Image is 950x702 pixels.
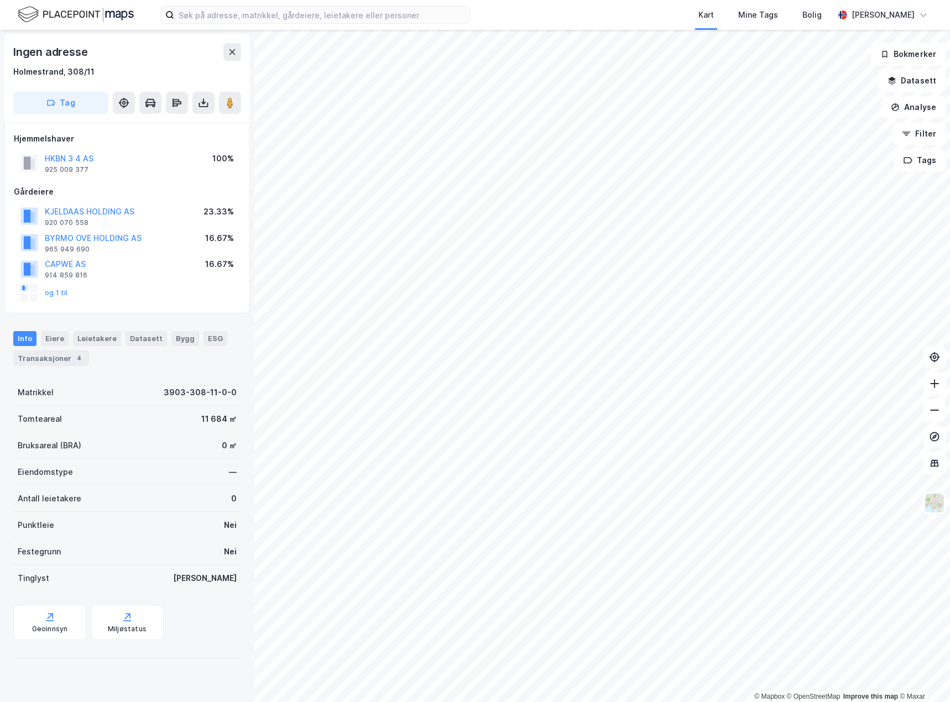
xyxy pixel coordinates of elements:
div: 0 [231,492,237,505]
div: 16.67% [205,258,234,271]
div: 925 009 377 [45,165,88,174]
div: Kontrollprogram for chat [895,649,950,702]
button: Bokmerker [871,43,946,65]
a: OpenStreetMap [787,693,841,700]
div: Tinglyst [18,572,49,585]
div: 0 ㎡ [222,439,237,452]
div: 920 070 558 [45,218,88,227]
div: Bruksareal (BRA) [18,439,81,452]
div: 4 [74,353,85,364]
iframe: Chat Widget [895,649,950,702]
div: 23.33% [203,205,234,218]
div: Festegrunn [18,545,61,558]
div: [PERSON_NAME] [173,572,237,585]
div: Bygg [171,331,199,345]
div: 16.67% [205,232,234,245]
div: Geoinnsyn [32,625,68,633]
img: Z [924,493,945,514]
button: Tag [13,92,108,114]
div: Ingen adresse [13,43,90,61]
div: Punktleie [18,518,54,532]
div: Eiere [41,331,69,345]
a: Improve this map [843,693,898,700]
div: Transaksjoner [13,350,89,366]
div: — [229,465,237,479]
div: Antall leietakere [18,492,81,505]
div: ESG [203,331,227,345]
button: Datasett [878,70,946,92]
div: Nei [224,518,237,532]
div: Kart [698,8,714,22]
button: Tags [894,149,946,171]
a: Mapbox [754,693,785,700]
div: Tomteareal [18,412,62,426]
div: Nei [224,545,237,558]
button: Analyse [881,96,946,118]
div: Datasett [126,331,167,345]
div: 11 684 ㎡ [201,412,237,426]
div: [PERSON_NAME] [852,8,915,22]
div: Miljøstatus [108,625,147,633]
div: Leietakere [73,331,121,345]
div: Mine Tags [738,8,778,22]
div: Hjemmelshaver [14,132,241,145]
div: Eiendomstype [18,465,73,479]
img: logo.f888ab2527a4732fd821a326f86c7f29.svg [18,5,134,24]
div: Info [13,331,36,345]
button: Filter [892,123,946,145]
input: Søk på adresse, matrikkel, gårdeiere, leietakere eller personer [174,7,469,23]
div: Matrikkel [18,386,54,399]
div: 965 949 690 [45,245,90,254]
div: Holmestrand, 308/11 [13,65,95,78]
div: 3903-308-11-0-0 [164,386,237,399]
div: Bolig [802,8,822,22]
div: Gårdeiere [14,185,241,198]
div: 100% [212,152,234,165]
div: 914 859 816 [45,271,87,280]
